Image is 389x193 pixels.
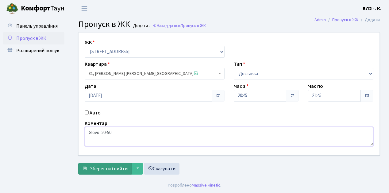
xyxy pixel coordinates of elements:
[358,17,380,23] li: Додати
[90,109,101,117] label: Авто
[132,23,150,29] small: Додати .
[152,23,206,29] a: Назад до всіхПропуск в ЖК
[3,20,64,32] a: Панель управління
[16,35,46,42] span: Пропуск в ЖК
[234,60,245,68] label: Тип
[21,3,64,14] span: Таун
[192,182,220,188] a: Massive Kinetic
[181,23,206,29] span: Пропуск в ЖК
[3,32,64,44] a: Пропуск в ЖК
[78,163,132,175] button: Зберегти і вийти
[77,3,92,14] button: Переключити навігацію
[16,47,59,54] span: Розширений пошук
[305,14,389,26] nav: breadcrumb
[16,23,58,29] span: Панель управління
[144,163,179,175] a: Скасувати
[85,39,95,46] label: ЖК
[308,83,323,90] label: Час по
[85,60,110,68] label: Квартира
[89,71,217,77] span: 31, Ігнатьєвська Інна Аркадіївна <span class='la la-check-square text-success'></span>
[85,83,96,90] label: Дата
[3,44,64,57] a: Розширений пошук
[363,5,382,12] a: ВЛ2 -. К.
[90,165,128,172] span: Зберегти і вийти
[21,3,50,13] b: Комфорт
[78,18,130,30] span: Пропуск в ЖК
[168,182,221,189] div: Розроблено .
[234,83,248,90] label: Час з
[332,17,358,23] a: Пропуск в ЖК
[314,17,326,23] a: Admin
[85,120,107,127] label: Коментар
[85,68,225,79] span: 31, Ігнатьєвська Інна Аркадіївна <span class='la la-check-square text-success'></span>
[6,2,18,15] img: logo.png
